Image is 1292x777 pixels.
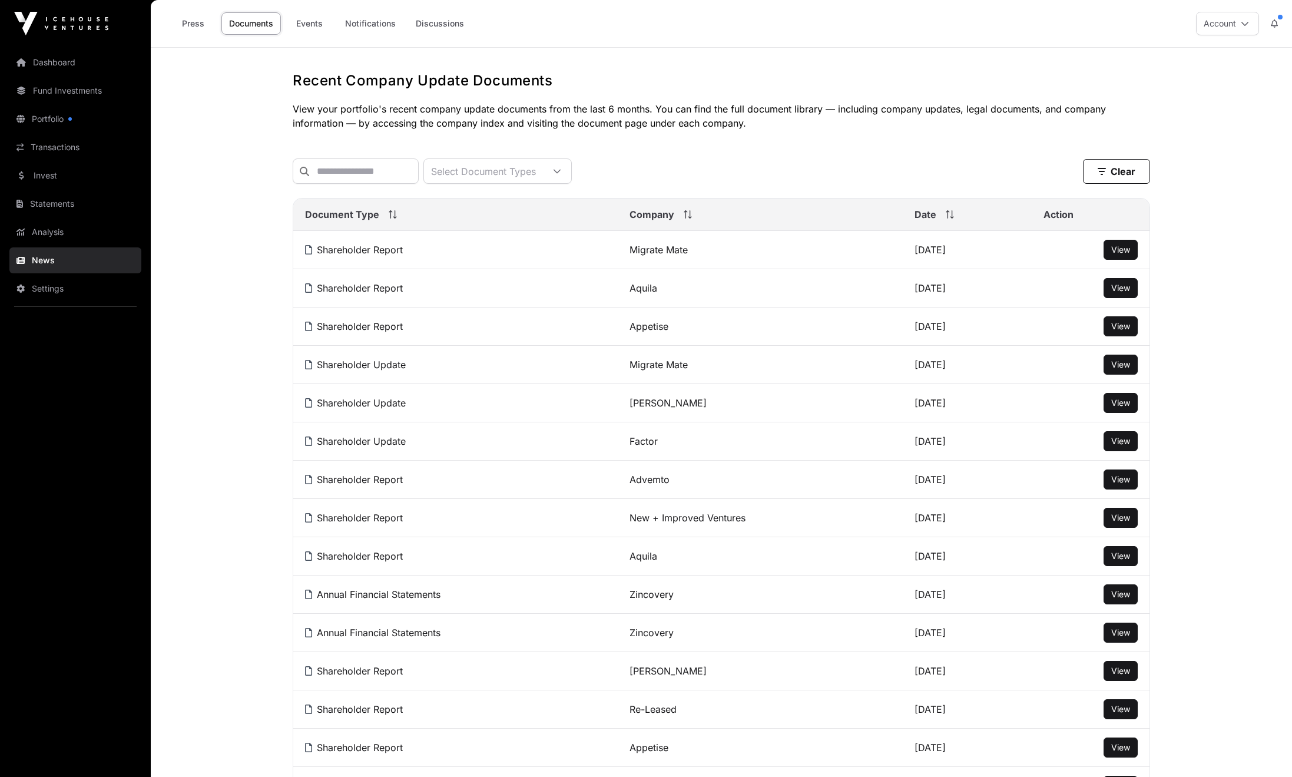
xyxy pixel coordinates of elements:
span: Document Type [305,207,379,221]
td: [DATE] [903,537,1032,576]
a: Dashboard [9,49,141,75]
a: View [1111,474,1130,485]
a: Shareholder Report [305,703,403,715]
button: View [1104,738,1138,758]
a: Zincovery [630,588,674,600]
td: [DATE] [903,652,1032,690]
a: [PERSON_NAME] [630,665,707,677]
span: View [1111,436,1130,446]
span: View [1111,513,1130,523]
a: Shareholder Update [305,435,406,447]
a: New + Improved Ventures [630,512,746,524]
button: Account [1196,12,1259,35]
a: Migrate Mate [630,359,688,371]
span: View [1111,474,1130,484]
span: Company [630,207,674,221]
button: View [1104,278,1138,298]
a: Appetise [630,320,668,332]
a: Shareholder Report [305,282,403,294]
td: [DATE] [903,384,1032,422]
a: Transactions [9,134,141,160]
h1: Recent Company Update Documents [293,71,1150,90]
a: Shareholder Report [305,665,403,677]
a: Press [170,12,217,35]
a: Discussions [408,12,472,35]
span: View [1111,321,1130,331]
a: Aquila [630,282,657,294]
button: View [1104,546,1138,566]
button: View [1104,240,1138,260]
span: View [1111,359,1130,369]
a: View [1111,742,1130,753]
td: [DATE] [903,308,1032,346]
button: View [1104,623,1138,643]
a: View [1111,512,1130,524]
span: View [1111,283,1130,293]
a: Migrate Mate [630,244,688,256]
span: View [1111,589,1130,599]
td: [DATE] [903,614,1032,652]
a: News [9,247,141,273]
a: Shareholder Report [305,512,403,524]
span: View [1111,666,1130,676]
td: [DATE] [903,269,1032,308]
a: Invest [9,163,141,189]
a: Shareholder Report [305,550,403,562]
div: Select Document Types [424,159,543,183]
button: View [1104,699,1138,719]
a: Shareholder Update [305,359,406,371]
a: Re-Leased [630,703,677,715]
td: [DATE] [903,499,1032,537]
button: View [1104,584,1138,604]
a: Shareholder Report [305,320,403,332]
button: View [1104,355,1138,375]
a: Advemto [630,474,670,485]
a: [PERSON_NAME] [630,397,707,409]
a: View [1111,665,1130,677]
a: View [1111,397,1130,409]
td: [DATE] [903,461,1032,499]
span: Action [1043,207,1074,221]
a: Events [286,12,333,35]
a: Shareholder Report [305,742,403,753]
a: Shareholder Update [305,397,406,409]
a: Fund Investments [9,78,141,104]
a: View [1111,244,1130,256]
td: [DATE] [903,576,1032,614]
a: View [1111,550,1130,562]
span: View [1111,398,1130,408]
button: View [1104,469,1138,490]
a: Statements [9,191,141,217]
a: Annual Financial Statements [305,627,440,639]
button: View [1104,393,1138,413]
span: View [1111,551,1130,561]
a: View [1111,282,1130,294]
a: Shareholder Report [305,474,403,485]
p: View your portfolio's recent company update documents from the last 6 months. You can find the fu... [293,102,1150,130]
td: [DATE] [903,231,1032,269]
a: Portfolio [9,106,141,132]
a: Factor [630,435,658,447]
span: Date [915,207,936,221]
a: Documents [221,12,281,35]
a: View [1111,703,1130,715]
td: [DATE] [903,690,1032,729]
a: Shareholder Report [305,244,403,256]
img: Icehouse Ventures Logo [14,12,108,35]
a: Settings [9,276,141,302]
a: View [1111,627,1130,639]
a: Notifications [337,12,403,35]
button: Clear [1083,159,1150,184]
a: Annual Financial Statements [305,588,440,600]
button: View [1104,431,1138,451]
a: View [1111,359,1130,371]
a: View [1111,588,1130,600]
td: [DATE] [903,346,1032,384]
span: View [1111,244,1130,254]
a: View [1111,435,1130,447]
span: View [1111,704,1130,714]
a: Appetise [630,742,668,753]
button: View [1104,316,1138,336]
a: View [1111,320,1130,332]
span: View [1111,742,1130,752]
